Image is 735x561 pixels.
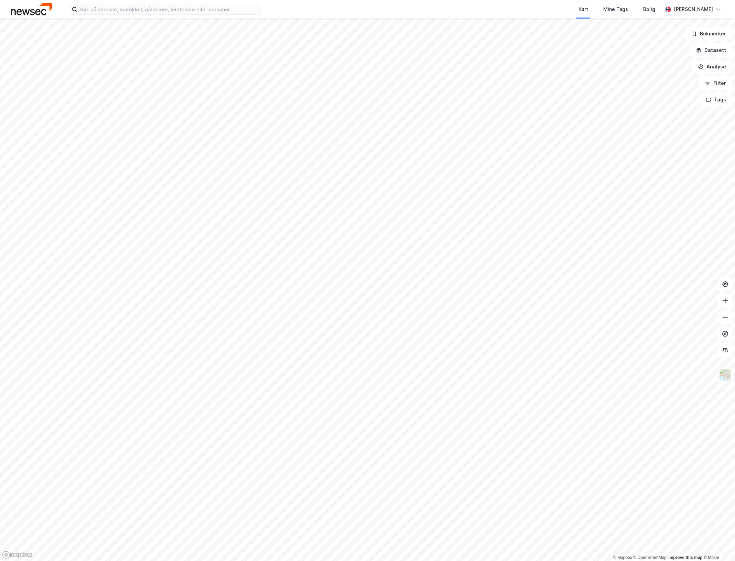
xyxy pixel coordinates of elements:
iframe: Chat Widget [701,528,735,561]
button: Analyse [692,60,732,74]
div: [PERSON_NAME] [674,5,713,13]
a: Mapbox [613,555,632,560]
button: Filter [699,76,732,90]
button: Bokmerker [686,27,732,41]
div: Kart [579,5,588,13]
a: OpenStreetMap [634,555,667,560]
button: Tags [700,93,732,107]
button: Datasett [690,43,732,57]
div: Bolig [643,5,655,13]
a: Mapbox homepage [2,551,32,559]
input: Søk på adresse, matrikkel, gårdeiere, leietakere eller personer [77,4,261,14]
img: Z [719,368,732,382]
div: Mine Tags [603,5,628,13]
a: Improve this map [669,555,703,560]
div: Kontrollprogram for chat [701,528,735,561]
img: newsec-logo.f6e21ccffca1b3a03d2d.png [11,3,52,15]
